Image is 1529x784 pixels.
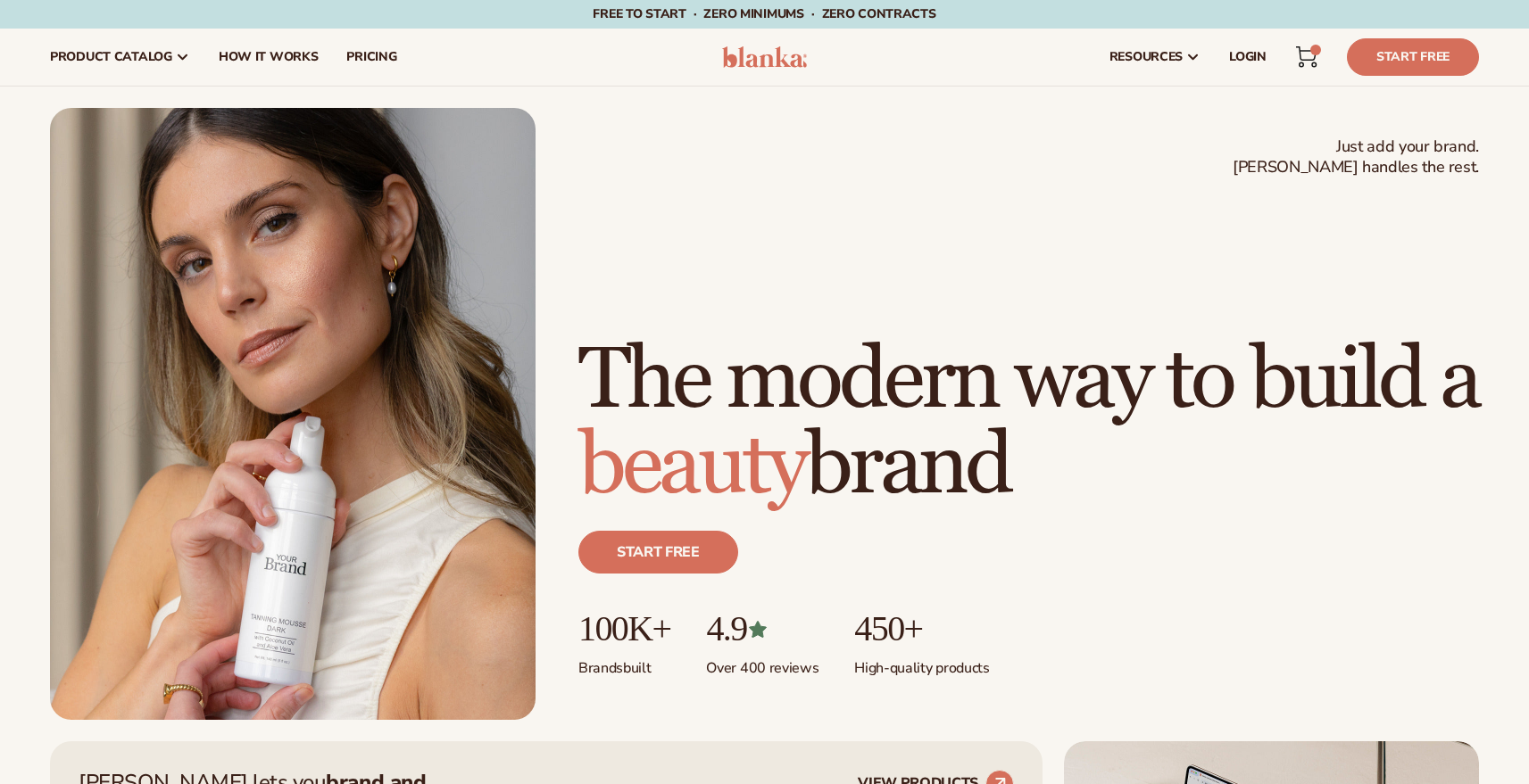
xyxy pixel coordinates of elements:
[706,648,819,678] p: Over 400 reviews
[1109,50,1183,64] span: resources
[1315,45,1316,55] span: 1
[1233,136,1479,178] span: Just add your brand. [PERSON_NAME] handles the rest.
[50,108,536,720] img: Female holding tanning mousse.
[593,5,935,22] span: Free to start · ZERO minimums · ZERO contracts
[204,29,333,86] a: How It Works
[1347,38,1479,76] a: Start Free
[578,338,1479,509] h1: The modern way to build a brand
[854,609,989,648] p: 450+
[578,531,738,574] a: Start free
[722,46,807,68] img: logo
[578,648,670,678] p: Brands built
[1229,50,1267,64] span: LOGIN
[578,414,805,518] span: beauty
[854,648,989,678] p: High-quality products
[1215,29,1281,86] a: LOGIN
[346,50,396,64] span: pricing
[50,50,172,64] span: product catalog
[706,609,819,648] p: 4.9
[578,609,670,648] p: 100K+
[1095,29,1215,86] a: resources
[36,29,204,86] a: product catalog
[219,50,319,64] span: How It Works
[332,29,411,86] a: pricing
